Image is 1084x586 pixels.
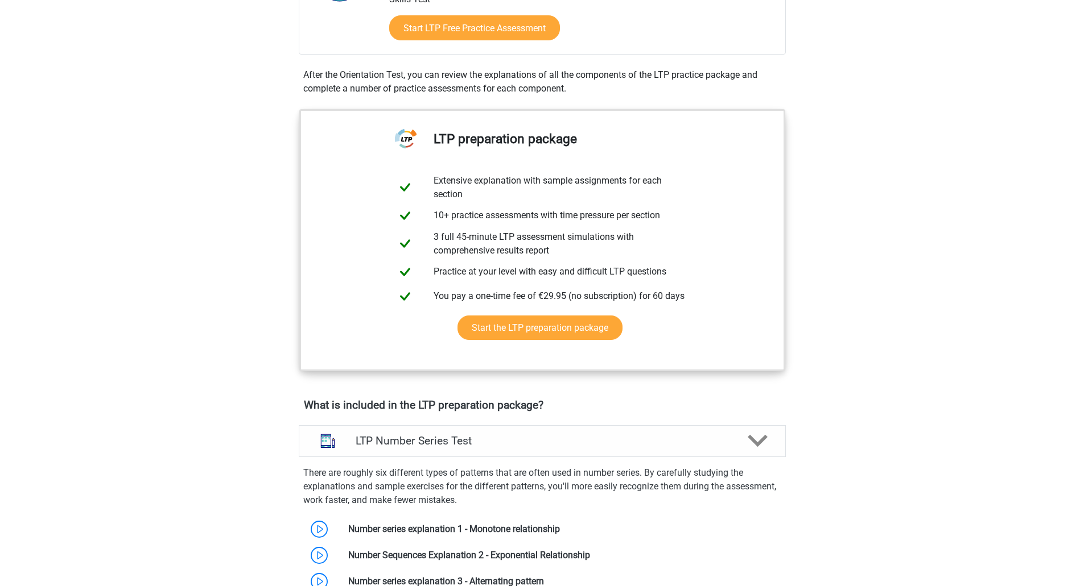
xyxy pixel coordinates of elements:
font: LTP Number Series Test [356,434,472,447]
font: What is included in the LTP preparation package? [304,398,543,412]
font: After the Orientation Test, you can review the explanations of all the components of the LTP prac... [303,69,757,94]
a: Start LTP Free Practice Assessment [389,15,560,40]
img: number series [313,426,343,456]
font: There are roughly six different types of patterns that are often used in number series. By carefu... [303,467,776,505]
a: number series LTP Number Series Test [294,425,790,457]
a: Start the LTP preparation package [457,315,623,340]
font: Start LTP Free Practice Assessment [403,23,546,34]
